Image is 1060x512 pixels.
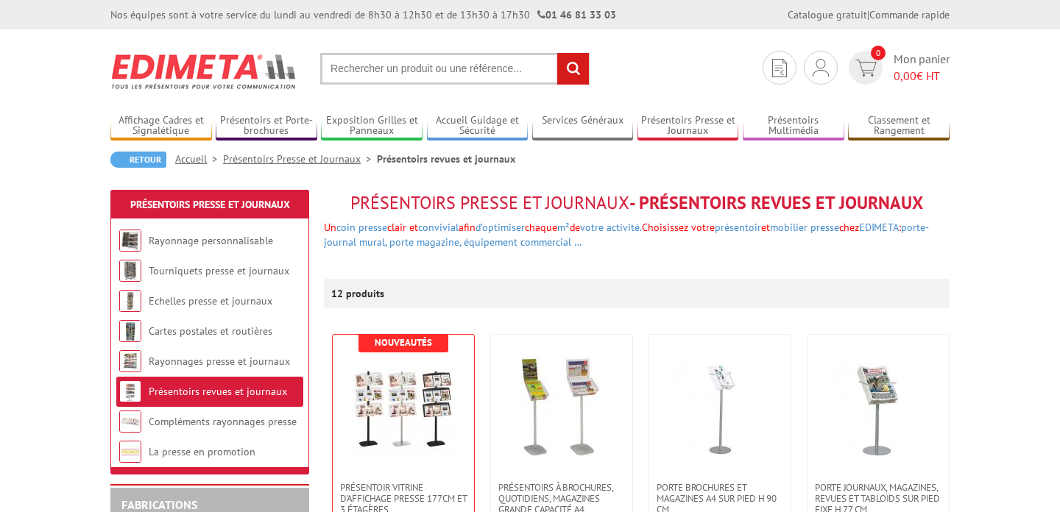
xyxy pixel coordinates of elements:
[855,60,877,77] img: devis rapide
[149,355,290,368] a: Rayonnages presse et journaux
[537,8,616,21] strong: 01 46 81 33 03
[119,380,141,402] img: Présentoirs revues et journaux
[110,44,298,99] img: Edimeta
[149,324,272,338] a: Cartes postales et routières
[149,294,272,307] a: Echelles presse et journaux
[110,114,212,138] a: Affichage Cadres et Signalétique
[788,7,950,22] div: |
[149,445,255,458] a: La presse en promotion
[149,415,297,428] a: Compléments rayonnages presse
[894,68,950,85] span: € HT
[427,114,529,138] a: Accueil Guidage et Sécurité
[813,59,829,77] img: devis rapide
[149,234,273,247] a: Rayonnage personnalisable
[580,221,642,234] a: votre activité.
[788,8,867,21] a: Catalogue gratuit
[375,336,432,349] b: Nouveautés
[464,235,582,249] a: équipement commercial …
[324,221,929,249] span: chez :
[557,53,589,85] input: rechercher
[321,114,423,138] a: Exposition Grilles et Panneaux
[119,230,141,252] img: Rayonnage personnalisable
[149,385,287,398] a: Présentoirs revues et journaux
[532,114,634,138] a: Services Généraux
[557,221,570,234] a: m²
[715,221,761,234] a: présentoir
[476,221,525,234] a: d’optimiser
[389,235,461,249] a: porte magazine,
[324,221,929,249] font: Un
[175,152,223,166] a: Accueil
[119,441,141,463] img: La presse en promotion
[869,8,950,21] a: Commande rapide
[743,114,844,138] a: Présentoirs Multimédia
[130,198,290,211] a: Présentoirs Presse et Journaux
[770,221,839,234] a: mobilier presse
[418,221,459,234] a: convivial
[772,59,787,77] img: devis rapide
[761,221,770,234] span: et
[358,221,387,234] a: presse
[845,51,950,85] a: devis rapide 0 Mon panier 0,00€ HT
[119,290,141,312] img: Echelles presse et journaux
[377,152,515,166] li: Présentoirs revues et journaux
[350,191,629,214] span: Présentoirs Presse et Journaux
[119,410,141,433] img: Compléments rayonnages presse
[149,264,289,277] a: Tourniquets presse et journaux
[859,221,899,234] a: EDIMETA
[324,193,950,213] h1: - Présentoirs revues et journaux
[510,357,613,460] img: Présentoirs à brochures, quotidiens, magazines grande capacité A4
[216,114,317,138] a: Présentoirs et Porte-brochures
[894,68,916,83] span: 0,00
[110,7,616,22] div: Nos équipes sont à votre service du lundi au vendredi de 8h30 à 12h30 et de 13h30 à 17h30
[336,221,356,234] a: coin
[324,221,929,249] a: porte-journal mural,
[637,114,739,138] a: Présentoirs Presse et Journaux
[827,357,930,460] img: Porte Journaux, Magazines, Revues et Tabloïds sur pied fixe H 77 cm
[223,152,377,166] a: Présentoirs Presse et Journaux
[894,51,950,85] span: Mon panier
[848,114,950,138] a: Classement et Rangement
[119,320,141,342] img: Cartes postales et routières
[331,279,386,308] p: 12 produits
[668,357,771,460] img: Porte brochures et magazines A4 sur pied H 90 cm
[320,53,590,85] input: Rechercher un produit ou une référence...
[356,221,715,234] font: clair et afin chaque de Choisissez votre
[352,357,455,460] img: Présentoir vitrine d'affichage presse 177cm et 3 étagères
[119,350,141,372] img: Rayonnages presse et journaux
[110,152,166,168] a: Retour
[119,260,141,282] img: Tourniquets presse et journaux
[871,46,886,60] span: 0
